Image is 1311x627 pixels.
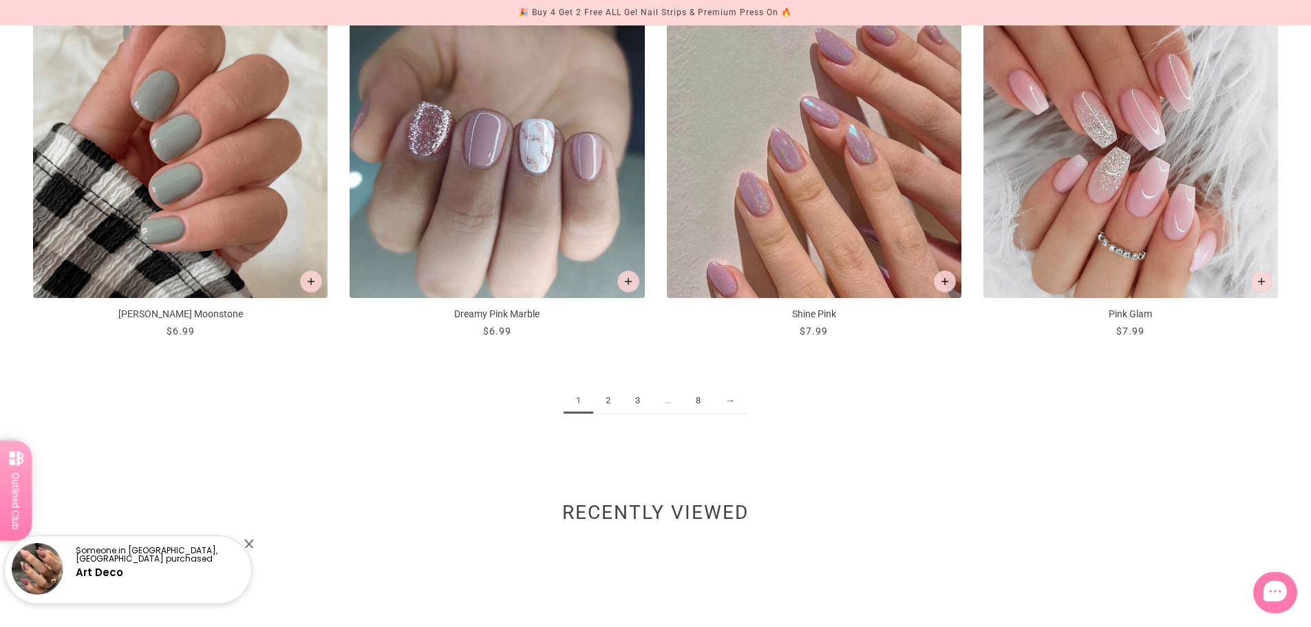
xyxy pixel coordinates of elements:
[667,3,961,339] a: Shine Pink
[667,307,961,321] p: Shine Pink
[617,270,639,293] button: Add to cart
[483,326,511,337] span: $6.99
[33,509,1278,524] h2: Recently viewed
[623,388,652,414] a: 3
[76,565,123,580] a: Art Deco
[1250,270,1272,293] button: Add to cart
[167,326,195,337] span: $6.99
[683,388,713,414] a: 8
[800,326,828,337] span: $7.99
[300,270,322,293] button: Add to cart
[652,388,683,414] span: ...
[564,388,593,414] span: 1
[33,3,328,339] a: Misty Moonstone
[593,388,623,414] a: 2
[518,6,792,20] div: 🎉 Buy 4 Get 2 Free ALL Gel Nail Strips & Premium Press On 🔥
[350,307,644,321] p: Dreamy Pink Marble
[983,3,1278,339] a: Pink Glam
[713,388,747,414] a: →
[1116,326,1144,337] span: $7.99
[33,3,328,298] img: Misty Moonstone-Press on Manicure-Outlined
[934,270,956,293] button: Add to cart
[350,3,644,339] a: Dreamy Pink Marble
[33,307,328,321] p: [PERSON_NAME] Moonstone
[76,546,239,563] p: Someone in [GEOGRAPHIC_DATA], [GEOGRAPHIC_DATA] purchased
[983,307,1278,321] p: Pink Glam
